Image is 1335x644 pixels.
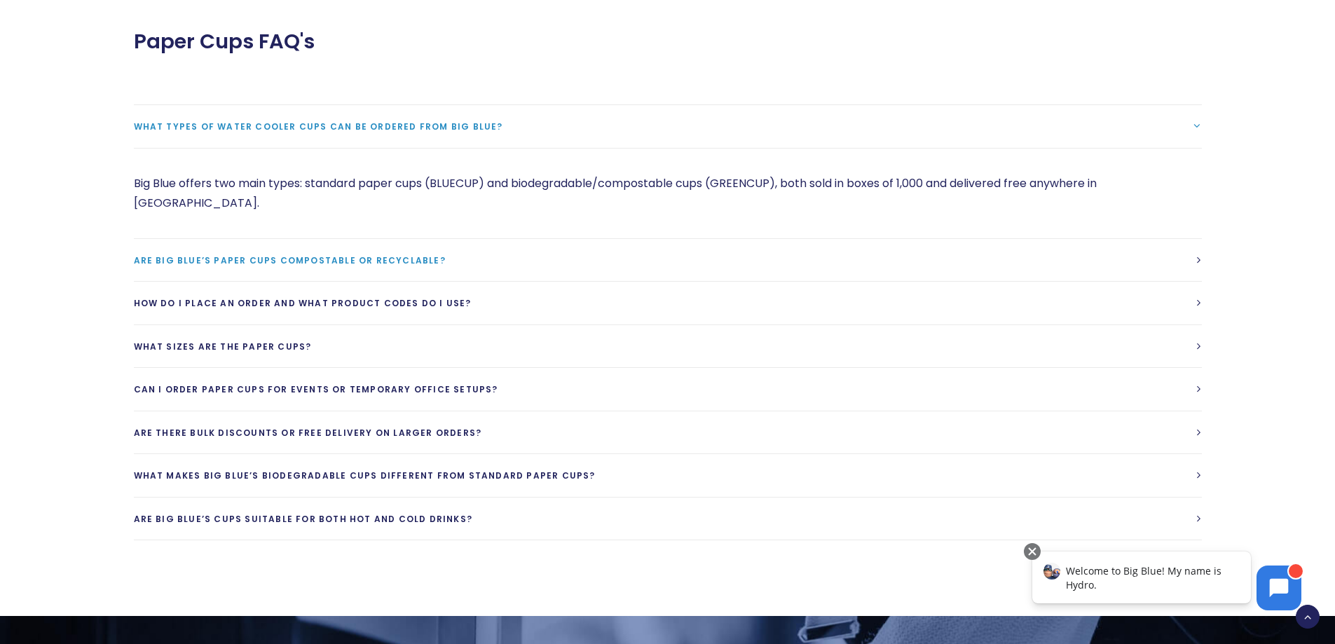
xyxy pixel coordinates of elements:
span: How do I place an order and what product codes do I use? [134,297,472,309]
p: Big Blue offers two main types: standard paper cups (BLUECUP) and biodegradable/compostable cups ... [134,174,1202,213]
a: How do I place an order and what product codes do I use? [134,282,1202,324]
a: What types of water cooler cups can be ordered from Big Blue? [134,105,1202,148]
span: What sizes are the paper cups? [134,341,312,352]
span: What makes Big Blue’s biodegradable cups different from standard paper cups? [134,470,596,481]
a: What sizes are the paper cups? [134,325,1202,368]
a: Are there bulk discounts or free delivery on larger orders? [134,411,1202,454]
a: Can I order paper cups for events or temporary office setups? [134,368,1202,411]
a: What makes Big Blue’s biodegradable cups different from standard paper cups? [134,454,1202,497]
iframe: Chatbot [1018,540,1315,624]
span: Are Big Blue’s cups suitable for both hot and cold drinks? [134,513,473,525]
a: Are Big Blue’s paper cups compostable or recyclable? [134,239,1202,282]
span: What types of water cooler cups can be ordered from Big Blue? [134,121,503,132]
span: Paper Cups FAQ's [134,29,315,54]
a: Are Big Blue’s cups suitable for both hot and cold drinks? [134,498,1202,540]
span: Are there bulk discounts or free delivery on larger orders? [134,427,482,439]
span: Are Big Blue’s paper cups compostable or recyclable? [134,254,446,266]
span: Can I order paper cups for events or temporary office setups? [134,383,498,395]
